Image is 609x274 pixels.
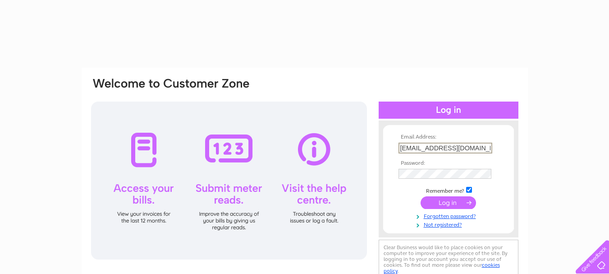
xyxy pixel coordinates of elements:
a: cookies policy [384,262,500,274]
a: Forgotten password? [398,211,501,220]
a: Not registered? [398,220,501,228]
td: Remember me? [396,186,501,195]
th: Password: [396,160,501,167]
input: Submit [421,196,476,209]
th: Email Address: [396,134,501,140]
